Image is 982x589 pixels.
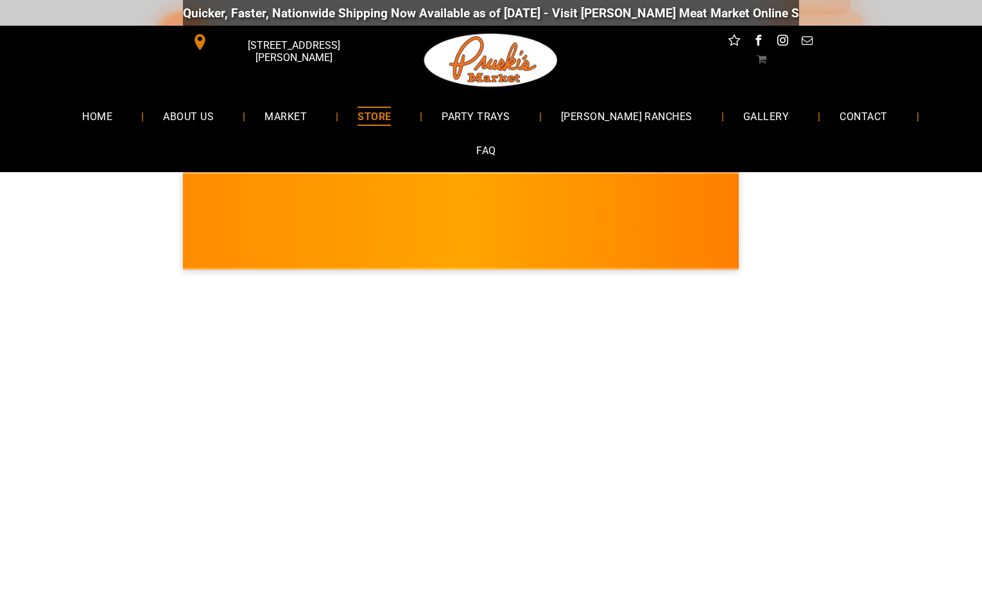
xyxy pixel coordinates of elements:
[63,99,132,133] a: HOME
[726,32,743,52] a: Social network
[775,32,791,52] a: instagram
[181,6,958,21] div: Quicker, Faster, Nationwide Shipping Now Available as of [DATE] - Visit [PERSON_NAME] Meat Market...
[542,99,712,133] a: [PERSON_NAME] RANCHES
[211,33,377,70] span: [STREET_ADDRESS][PERSON_NAME]
[820,99,906,133] a: CONTACT
[144,99,233,133] a: ABOUT US
[183,32,379,52] a: [STREET_ADDRESS][PERSON_NAME]
[422,26,560,95] img: Pruski-s+Market+HQ+Logo2-1920w.png
[422,99,529,133] a: PARTY TRAYS
[750,32,767,52] a: facebook
[457,134,515,168] a: FAQ
[338,99,410,133] a: STORE
[799,32,816,52] a: email
[724,99,808,133] a: GALLERY
[245,99,326,133] a: MARKET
